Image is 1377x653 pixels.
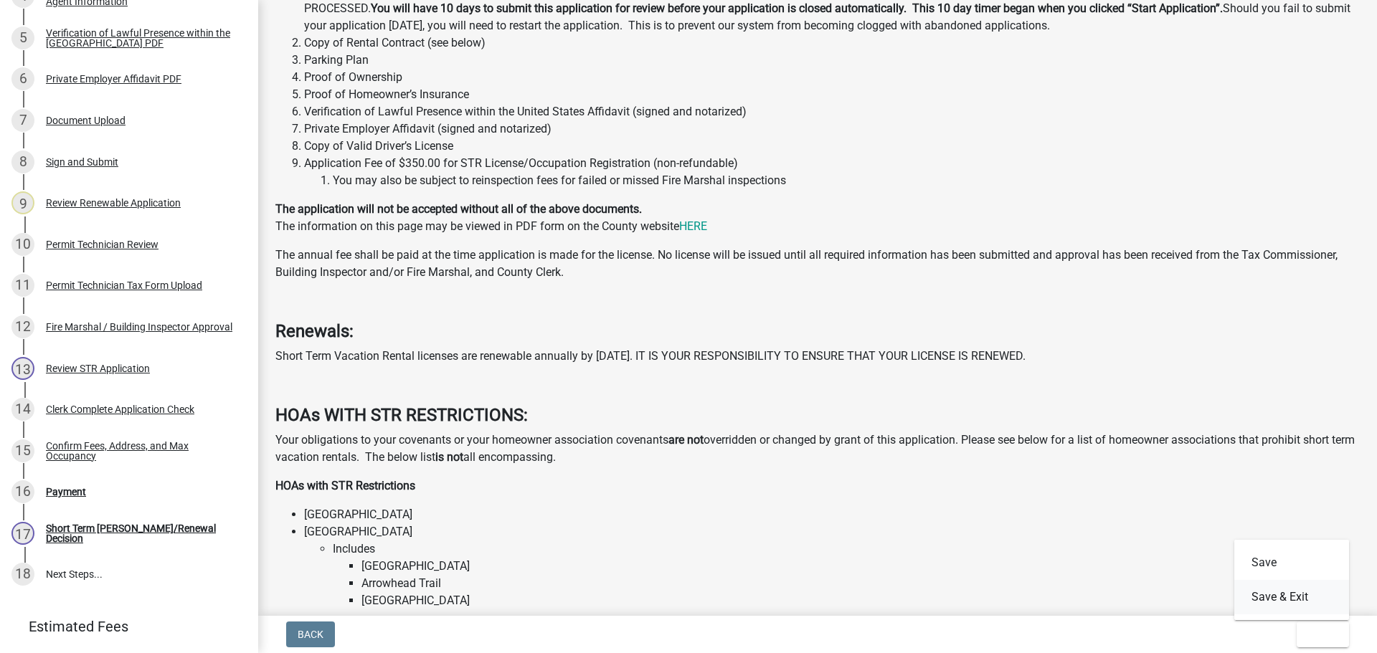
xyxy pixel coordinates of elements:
[46,404,194,414] div: Clerk Complete Application Check
[304,86,1360,103] li: Proof of Homeowner’s Insurance
[275,202,642,216] strong: The application will not be accepted without all of the above documents.
[304,120,1360,138] li: Private Employer Affidavit (signed and notarized)
[11,612,235,641] a: Estimated Fees
[275,321,354,341] strong: Renewals:
[361,575,1360,592] li: Arrowhead Trail
[11,357,34,380] div: 13
[46,157,118,167] div: Sign and Submit
[46,28,235,48] div: Verification of Lawful Presence within the [GEOGRAPHIC_DATA] PDF
[46,322,232,332] div: Fire Marshal / Building Inspector Approval
[304,52,1360,69] li: Parking Plan
[11,109,34,132] div: 7
[304,103,1360,120] li: Verification of Lawful Presence within the United States Affidavit (signed and notarized)
[11,191,34,214] div: 9
[333,172,1360,189] li: You may also be subject to reinspection fees for failed or missed Fire Marshal inspections
[371,1,1223,15] strong: You will have 10 days to submit this application for review before your application is closed aut...
[46,280,202,290] div: Permit Technician Tax Form Upload
[46,239,158,249] div: Permit Technician Review
[304,155,1360,189] li: Application Fee of $350.00 for STR License/Occupation Registration (non-refundable)
[46,523,235,543] div: Short Term [PERSON_NAME]/Renewal Decision
[1234,580,1349,614] button: Save & Exit
[679,219,707,233] a: HERE
[361,558,1360,575] li: [GEOGRAPHIC_DATA]
[11,315,34,338] div: 12
[1234,540,1349,620] div: Exit
[11,27,34,49] div: 5
[11,522,34,545] div: 17
[361,592,1360,609] li: [GEOGRAPHIC_DATA]
[46,198,181,208] div: Review Renewable Application
[1297,621,1349,647] button: Exit
[11,480,34,503] div: 16
[11,439,34,462] div: 15
[11,151,34,173] div: 8
[11,398,34,421] div: 14
[304,138,1360,155] li: Copy of Valid Driver’s License
[275,247,1360,281] p: The annual fee shall be paid at the time application is made for the license. No license will be ...
[304,34,1360,52] li: Copy of Rental Contract (see below)
[46,487,86,497] div: Payment
[1234,545,1349,580] button: Save
[304,69,1360,86] li: Proof of Ownership
[11,67,34,90] div: 6
[46,363,150,373] div: Review STR Application
[1308,629,1329,640] span: Exit
[11,563,34,586] div: 18
[46,441,235,461] div: Confirm Fees, Address, and Max Occupancy
[298,629,323,640] span: Back
[304,506,1360,523] li: [GEOGRAPHIC_DATA]
[304,523,1360,626] li: [GEOGRAPHIC_DATA]
[11,233,34,256] div: 10
[286,621,335,647] button: Back
[275,479,415,492] strong: HOAs with STR Restrictions
[275,405,528,425] strong: HOAs WITH STR RESTRICTIONS:
[46,74,181,84] div: Private Employer Affidavit PDF
[46,115,126,125] div: Document Upload
[668,433,704,447] strong: are not
[275,201,1360,235] p: The information on this page may be viewed in PDF form on the County website
[275,432,1360,466] p: Your obligations to your covenants or your homeowner association covenants overridden or changed ...
[361,609,1360,626] li: Red Oak Trail
[333,540,1360,626] li: Includes
[435,450,463,464] strong: is not
[275,348,1360,365] p: Short Term Vacation Rental licenses are renewable annually by [DATE]. IT IS YOUR RESPONSIBILITY T...
[11,274,34,297] div: 11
